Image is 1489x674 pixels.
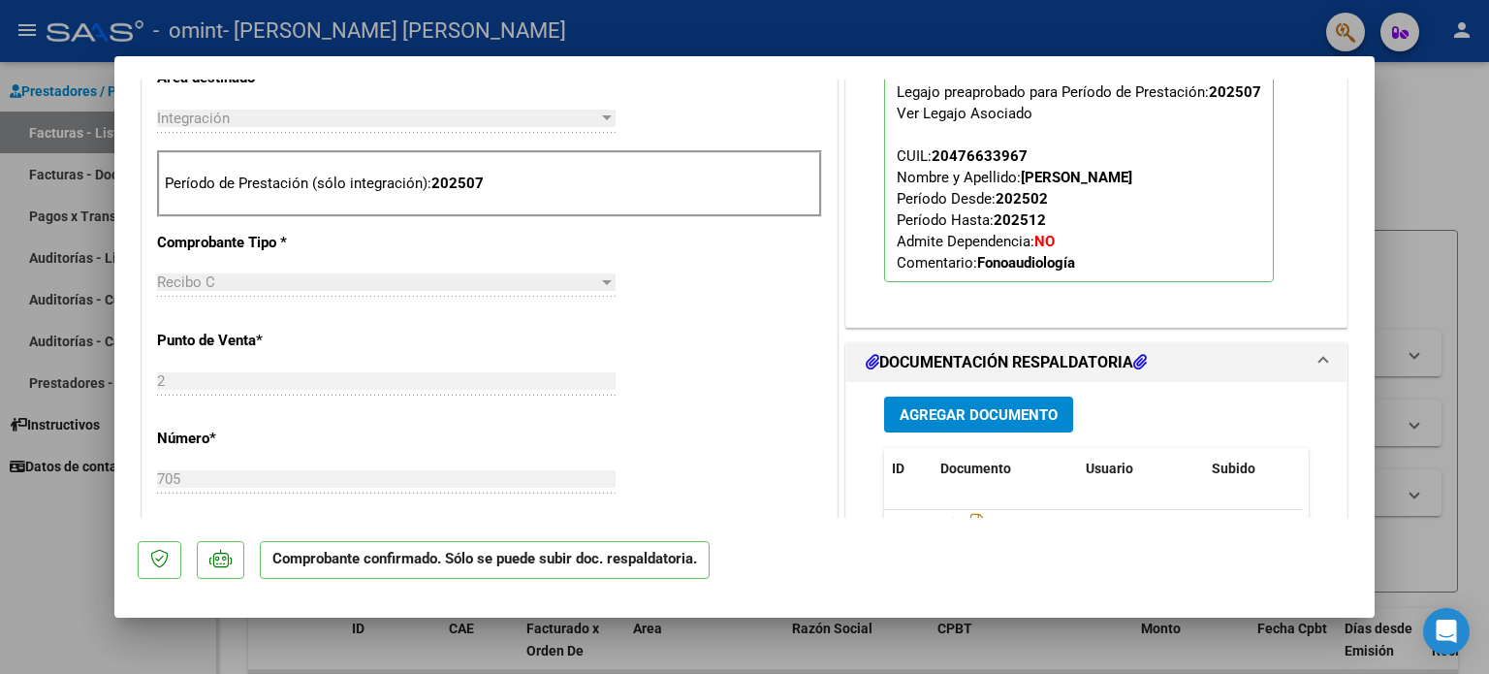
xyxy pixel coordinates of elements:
[933,448,1078,490] datatable-header-cell: Documento
[940,461,1011,476] span: Documento
[157,428,357,450] p: Número
[892,461,904,476] span: ID
[1086,461,1133,476] span: Usuario
[165,173,814,195] p: Período de Prestación (sólo integración):
[431,175,484,192] strong: 202507
[897,103,1032,124] div: Ver Legajo Asociado
[940,516,1085,531] span: Asistencia Julio
[1034,233,1055,250] strong: NO
[884,397,1073,433] button: Agregar Documento
[897,147,1132,272] span: CUIL: Nombre y Apellido: Período Desde: Período Hasta: Admite Dependencia:
[1212,516,1251,531] span: [DATE]
[996,190,1048,208] strong: 202502
[1209,83,1261,101] strong: 202507
[977,254,1075,272] strong: Fonoaudiología
[1204,448,1301,490] datatable-header-cell: Subido
[1423,608,1470,655] div: Open Intercom Messenger
[846,343,1346,382] mat-expansion-panel-header: DOCUMENTACIÓN RESPALDATORIA
[892,516,931,531] span: 19369
[900,406,1058,424] span: Agregar Documento
[1301,448,1398,490] datatable-header-cell: Acción
[884,75,1274,282] p: Legajo preaprobado para Período de Prestación:
[1078,448,1204,490] datatable-header-cell: Usuario
[157,110,230,127] span: Integración
[994,211,1046,229] strong: 202512
[884,448,933,490] datatable-header-cell: ID
[157,273,215,291] span: Recibo C
[157,330,357,352] p: Punto de Venta
[866,351,1147,374] h1: DOCUMENTACIÓN RESPALDATORIA
[932,145,1028,167] div: 20476633967
[260,541,710,579] p: Comprobante confirmado. Sólo se puede subir doc. respaldatoria.
[157,232,357,254] p: Comprobante Tipo *
[1212,461,1255,476] span: Subido
[897,254,1075,272] span: Comentario:
[1021,169,1132,186] strong: [PERSON_NAME]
